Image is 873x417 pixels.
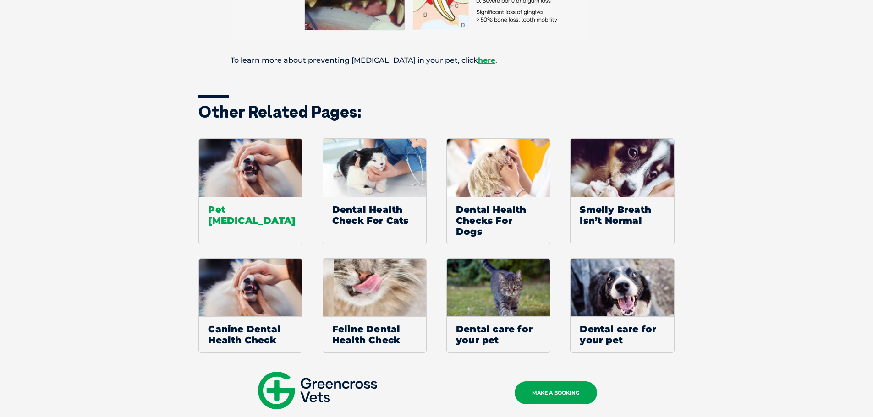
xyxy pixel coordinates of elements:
[571,316,674,352] span: Dental care for your pet
[258,372,377,409] img: gxv-logo-mobile.svg
[198,138,302,244] a: Pet [MEDICAL_DATA]
[515,381,597,404] a: MAKE A BOOKING
[323,197,426,233] span: Dental Health Check For Cats
[323,316,426,352] span: Feline Dental Health Check
[570,138,674,244] a: Smelly Breath Isn’t Normal
[446,258,550,353] a: Dental care for your pet
[198,258,302,353] a: Canine Dental Health Check
[571,197,674,233] span: Smelly Breath Isn’t Normal
[198,52,675,69] p: To learn more about preventing [MEDICAL_DATA] in your pet, click .
[570,258,674,353] a: Dental care for your pet
[447,316,550,352] span: Dental care for your pet
[478,56,495,65] a: here
[447,197,550,244] span: Dental Health Checks For Dogs
[323,138,427,244] a: Dental Health Check For Cats
[446,138,550,244] a: Dental Health Checks For Dogs
[199,197,302,233] span: Pet [MEDICAL_DATA]
[198,103,675,120] h3: Other related pages:
[199,316,302,352] span: Canine Dental Health Check
[323,258,427,353] a: Feline Dental Health Check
